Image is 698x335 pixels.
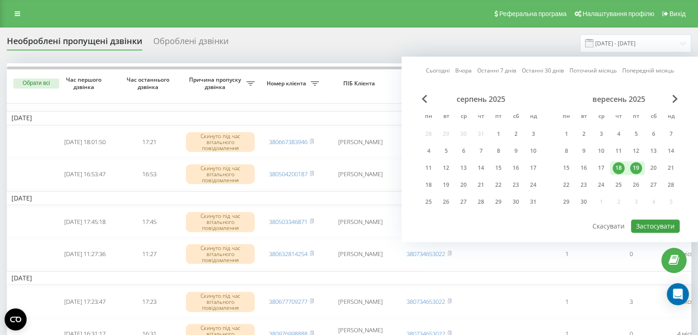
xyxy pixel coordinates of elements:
[264,80,311,87] span: Номер клієнта
[458,162,469,174] div: 13
[455,144,472,158] div: ср 6 серп 2025 р.
[592,178,610,192] div: ср 24 вер 2025 р.
[439,110,453,124] abbr: вівторок
[437,195,455,209] div: вт 26 серп 2025 р.
[627,144,645,158] div: пт 12 вер 2025 р.
[522,67,564,75] a: Останні 30 днів
[437,161,455,175] div: вт 12 серп 2025 р.
[269,218,307,226] a: 380503346871
[578,145,590,157] div: 9
[558,195,575,209] div: пн 29 вер 2025 р.
[490,144,507,158] div: пт 8 серп 2025 р.
[269,297,307,306] a: 380677709277
[595,162,607,174] div: 17
[507,144,525,158] div: сб 9 серп 2025 р.
[509,110,523,124] abbr: субота
[645,127,662,141] div: сб 6 вер 2025 р.
[407,297,445,306] a: 380734653022
[186,292,255,312] div: Скинуто під час вітального повідомлення
[507,161,525,175] div: сб 16 серп 2025 р.
[558,161,575,175] div: пн 15 вер 2025 р.
[490,195,507,209] div: пт 29 серп 2025 р.
[510,145,522,157] div: 9
[630,145,642,157] div: 12
[490,161,507,175] div: пт 15 серп 2025 р.
[472,195,490,209] div: чт 28 серп 2025 р.
[186,132,255,152] div: Скинуто під час вітального повідомлення
[595,179,607,191] div: 24
[60,76,110,90] span: Час першого дзвінка
[324,287,397,317] td: [PERSON_NAME]
[437,178,455,192] div: вт 19 серп 2025 р.
[492,128,504,140] div: 1
[577,110,591,124] abbr: вівторок
[117,159,181,190] td: 16:53
[53,239,117,269] td: [DATE] 11:27:36
[186,76,246,90] span: Причина пропуску дзвінка
[648,145,659,157] div: 13
[665,128,677,140] div: 7
[575,144,592,158] div: вт 9 вер 2025 р.
[599,239,663,269] td: 0
[560,179,572,191] div: 22
[440,179,452,191] div: 19
[455,178,472,192] div: ср 20 серп 2025 р.
[613,128,625,140] div: 4
[630,162,642,174] div: 19
[420,178,437,192] div: пн 18 серп 2025 р.
[648,179,659,191] div: 27
[527,145,539,157] div: 10
[423,162,435,174] div: 11
[437,144,455,158] div: вт 5 серп 2025 р.
[527,179,539,191] div: 24
[117,287,181,317] td: 17:23
[594,110,608,124] abbr: середа
[575,161,592,175] div: вт 16 вер 2025 р.
[507,178,525,192] div: сб 23 серп 2025 р.
[186,164,255,184] div: Скинуто під час вітального повідомлення
[525,144,542,158] div: нд 10 серп 2025 р.
[645,144,662,158] div: сб 13 вер 2025 р.
[560,128,572,140] div: 1
[578,179,590,191] div: 23
[420,195,437,209] div: пн 25 серп 2025 р.
[578,196,590,208] div: 30
[575,195,592,209] div: вт 30 вер 2025 р.
[423,145,435,157] div: 4
[595,128,607,140] div: 3
[575,127,592,141] div: вт 2 вер 2025 р.
[665,145,677,157] div: 14
[458,145,469,157] div: 6
[53,207,117,237] td: [DATE] 17:45:18
[630,179,642,191] div: 26
[570,67,617,75] a: Поточний місяць
[186,212,255,232] div: Скинуто під час вітального повідомлення
[455,161,472,175] div: ср 13 серп 2025 р.
[647,110,660,124] abbr: субота
[423,179,435,191] div: 18
[599,287,663,317] td: 3
[457,110,470,124] abbr: середа
[472,161,490,175] div: чт 14 серп 2025 р.
[527,128,539,140] div: 3
[440,196,452,208] div: 26
[582,10,654,17] span: Налаштування профілю
[117,207,181,237] td: 17:45
[630,128,642,140] div: 5
[186,244,255,264] div: Скинуто під час вітального повідомлення
[648,162,659,174] div: 20
[525,161,542,175] div: нд 17 серп 2025 р.
[472,144,490,158] div: чт 7 серп 2025 р.
[629,110,643,124] abbr: п’ятниця
[665,179,677,191] div: 28
[587,219,630,233] button: Скасувати
[490,127,507,141] div: пт 1 серп 2025 р.
[420,161,437,175] div: пн 11 серп 2025 р.
[407,250,445,258] a: 380734653022
[491,110,505,124] abbr: п’ятниця
[672,95,678,103] span: Next Month
[472,178,490,192] div: чт 21 серп 2025 р.
[458,196,469,208] div: 27
[612,110,625,124] abbr: четвер
[5,308,27,330] button: Open CMP widget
